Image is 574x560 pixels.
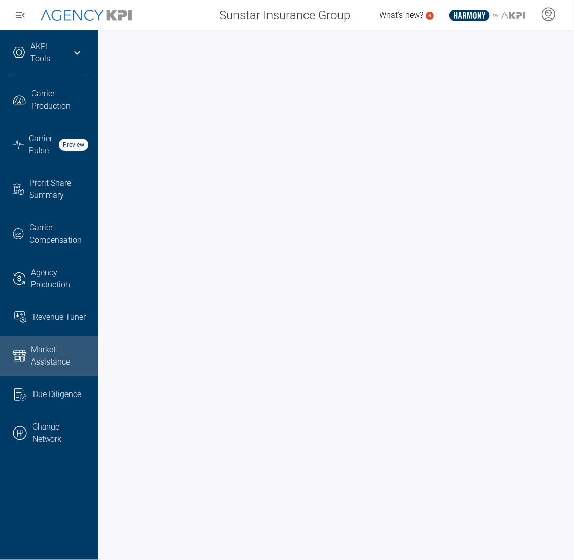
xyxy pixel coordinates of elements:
img: AgencyKPI [41,10,132,21]
span: Revenue Tuner [33,311,86,323]
span: Carrier Pulse [29,133,53,157]
span: Profit Share Summary [29,177,88,202]
span: Carrier Compensation [29,222,88,246]
span: Carrier Production [31,88,88,112]
a: AKPI Tools [30,41,63,65]
span: Market Assistance [31,344,88,368]
span: Due Diligence [33,388,81,401]
text: 5 [428,13,431,18]
span: Agency Production [31,267,88,291]
strong: Preview [59,139,88,151]
span: Sunstar Insurance Group [220,6,351,24]
a: 5 [426,12,434,20]
span: What's new? [379,10,423,20]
